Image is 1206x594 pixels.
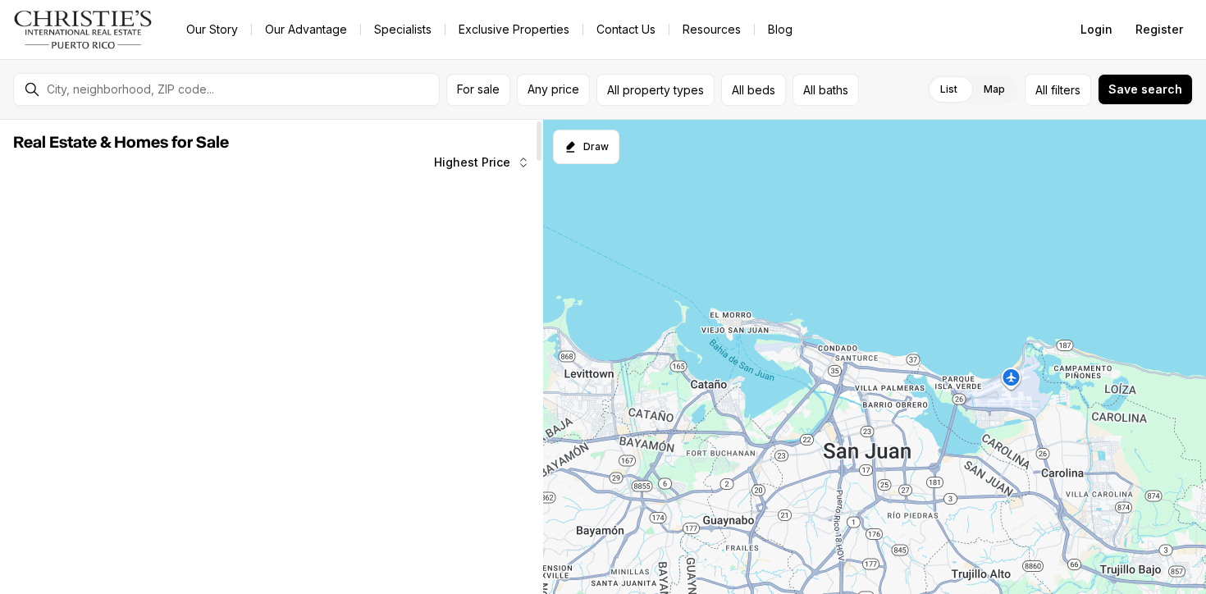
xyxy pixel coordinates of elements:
span: Login [1080,23,1112,36]
span: Register [1135,23,1183,36]
a: Exclusive Properties [445,18,582,41]
button: Allfilters [1025,74,1091,106]
button: All baths [793,74,859,106]
button: All beds [721,74,786,106]
a: Resources [669,18,754,41]
button: Any price [517,74,590,106]
a: Blog [755,18,806,41]
span: For sale [457,83,500,96]
label: List [927,75,971,104]
button: Register [1126,13,1193,46]
span: Any price [528,83,579,96]
span: Save search [1108,83,1182,96]
button: For sale [446,74,510,106]
img: logo [13,10,153,49]
button: Login [1071,13,1122,46]
span: Highest Price [434,156,510,169]
button: Contact Us [583,18,669,41]
button: Save search [1098,74,1193,105]
span: All [1035,81,1048,98]
button: Highest Price [424,146,540,179]
span: filters [1051,81,1080,98]
button: All property types [596,74,715,106]
label: Map [971,75,1018,104]
a: Specialists [361,18,445,41]
a: Our Story [173,18,251,41]
a: Our Advantage [252,18,360,41]
span: Real Estate & Homes for Sale [13,135,229,151]
button: Start drawing [553,130,619,164]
